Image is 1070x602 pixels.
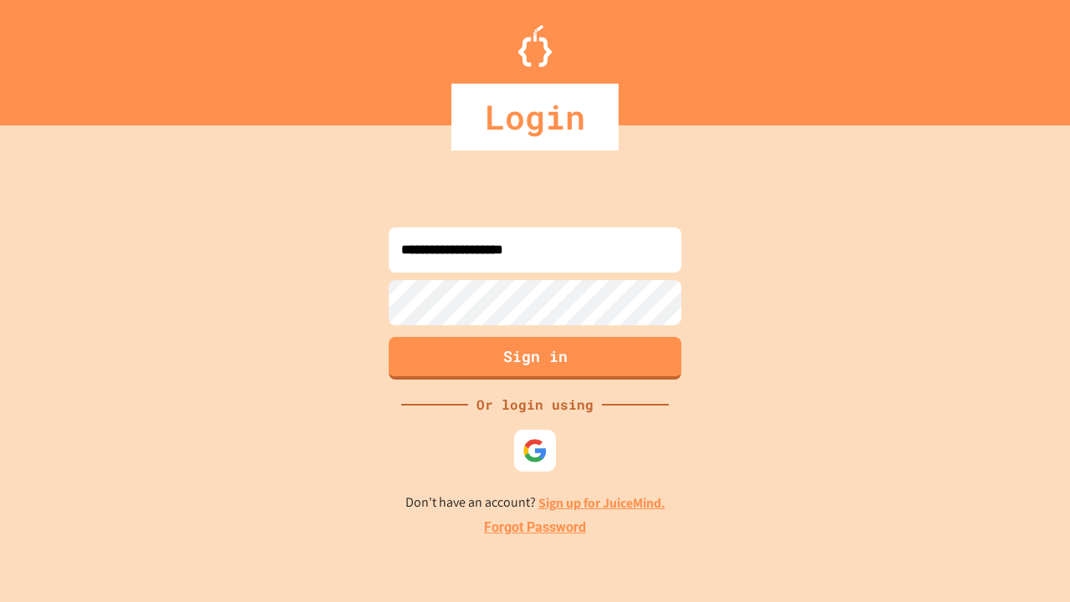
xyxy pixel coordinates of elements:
img: google-icon.svg [522,438,548,463]
div: Login [451,84,619,150]
div: Or login using [468,395,602,415]
img: Logo.svg [518,25,552,67]
button: Sign in [389,337,681,380]
p: Don't have an account? [405,492,665,513]
a: Sign up for JuiceMind. [538,494,665,512]
a: Forgot Password [484,518,586,538]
